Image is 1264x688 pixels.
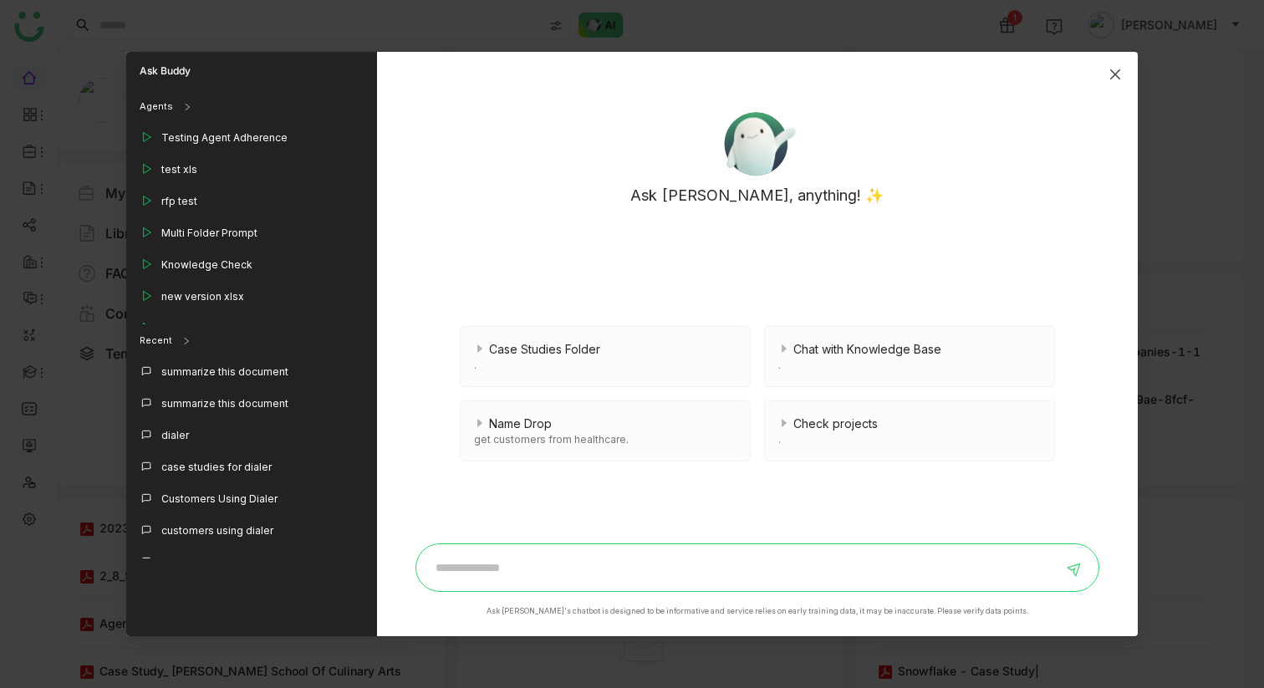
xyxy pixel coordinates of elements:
div: new version xlsx [161,289,244,304]
div: test xls [161,162,197,177]
img: callout.svg [140,492,153,505]
p: Ask [PERSON_NAME], anything! ✨ [630,184,884,206]
div: Multi Folder Prompt [161,226,257,241]
img: play_outline.svg [140,162,153,176]
div: Customers Only [161,321,241,336]
div: . [778,358,1041,373]
img: play_outline.svg [140,194,153,207]
div: Testing Agent Adherence [161,130,288,145]
img: play_outline.svg [140,130,153,144]
div: case studies for dialer [161,460,272,475]
div: Agents [126,90,377,124]
div: Agents [140,99,173,114]
img: callout.svg [140,523,153,537]
img: play_outline.svg [140,321,153,334]
div: . [474,358,736,373]
img: ask-buddy.svg [715,104,800,184]
div: Ask [PERSON_NAME]'s chatbot is designed to be informative and service relies on early training da... [487,605,1028,617]
span: Chat with Knowledge Base [793,340,941,358]
span: Check projects [793,415,878,432]
div: Ask Buddy [126,52,377,90]
img: callout.svg [140,364,153,378]
button: Close [1093,52,1138,97]
div: Recent [140,334,172,348]
img: callout.svg [140,396,153,410]
div: get customers from healthcare. [474,432,736,447]
img: play_outline.svg [140,257,153,271]
img: callout.svg [140,460,153,473]
span: Name Drop [489,415,552,432]
div: dialer [161,428,189,443]
div: customers using dialer [161,523,273,538]
div: dialer [161,555,189,570]
div: rfp test [161,194,197,209]
img: callout.svg [140,555,153,568]
div: Knowledge Check [161,257,252,273]
img: play_outline.svg [140,226,153,239]
div: Customers Using Dialer [161,492,278,507]
img: callout.svg [140,428,153,441]
img: play_outline.svg [140,289,153,303]
div: summarize this document [161,364,288,380]
div: summarize this document [161,396,288,411]
div: . [778,432,1041,447]
div: Recent [126,324,377,358]
span: Case Studies Folder [489,340,600,358]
